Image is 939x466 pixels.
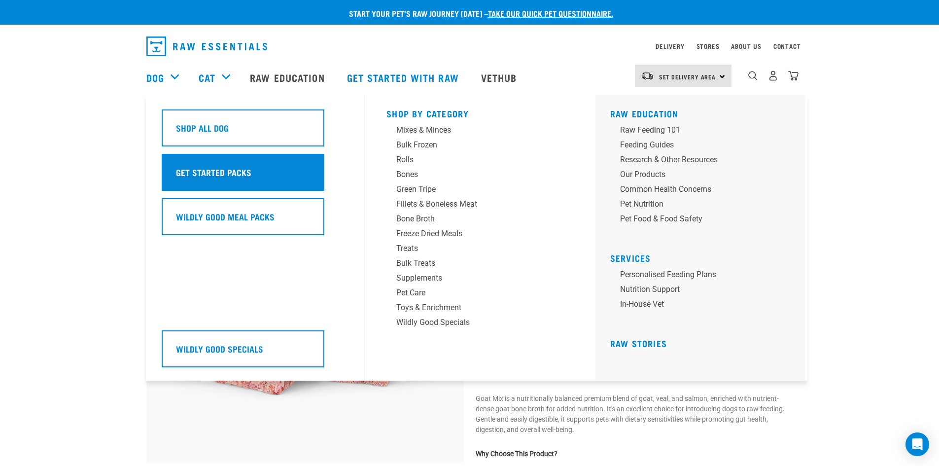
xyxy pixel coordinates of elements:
a: Bulk Treats [386,257,574,272]
div: Pet Nutrition [620,198,774,210]
a: Personalised Feeding Plans [610,269,798,284]
a: Dog [146,70,164,85]
div: Green Tripe [396,183,550,195]
div: Supplements [396,272,550,284]
div: Pet Care [396,287,550,299]
div: Rolls [396,154,550,166]
a: Bones [386,169,574,183]
a: Raw Education [610,111,679,116]
img: home-icon-1@2x.png [748,71,758,80]
div: Treats [396,243,550,254]
h5: Wildly Good Specials [176,342,263,355]
a: Vethub [471,58,529,97]
a: Get started with Raw [337,58,471,97]
a: Bulk Frozen [386,139,574,154]
a: Wildly Good Specials [386,317,574,331]
a: Get Started Packs [162,154,349,198]
span: Set Delivery Area [659,75,716,78]
a: Pet Nutrition [610,198,798,213]
div: Raw Feeding 101 [620,124,774,136]
a: Mixes & Minces [386,124,574,139]
strong: Why Choose This Product? [476,450,557,458]
a: Pet Care [386,287,574,302]
a: Rolls [386,154,574,169]
div: Toys & Enrichment [396,302,550,314]
a: Green Tripe [386,183,574,198]
div: Bone Broth [396,213,550,225]
div: Feeding Guides [620,139,774,151]
a: Supplements [386,272,574,287]
h5: Shop By Category [386,108,574,116]
div: Mixes & Minces [396,124,550,136]
a: Toys & Enrichment [386,302,574,317]
a: Stores [696,44,720,48]
a: Our Products [610,169,798,183]
img: user.png [768,71,778,81]
a: Feeding Guides [610,139,798,154]
nav: dropdown navigation [139,33,801,60]
div: Bulk Treats [396,257,550,269]
h5: Wildly Good Meal Packs [176,210,275,223]
a: Raw Feeding 101 [610,124,798,139]
div: Open Intercom Messenger [905,432,929,456]
h5: Services [610,253,798,261]
a: Raw Education [240,58,337,97]
div: Research & Other Resources [620,154,774,166]
div: Wildly Good Specials [396,317,550,328]
a: Research & Other Resources [610,154,798,169]
a: In-house vet [610,298,798,313]
a: Common Health Concerns [610,183,798,198]
a: Cat [199,70,215,85]
a: Contact [773,44,801,48]
a: Wildly Good Meal Packs [162,198,349,243]
a: Fillets & Boneless Meat [386,198,574,213]
a: Raw Stories [610,341,667,346]
a: Freeze Dried Meals [386,228,574,243]
p: Goat Mix is a nutritionally balanced premium blend of goat, veal, and salmon, enriched with nutri... [476,394,793,435]
a: Pet Food & Food Safety [610,213,798,228]
a: Treats [386,243,574,257]
div: Fillets & Boneless Meat [396,198,550,210]
div: Freeze Dried Meals [396,228,550,240]
h5: Get Started Packs [176,166,251,179]
a: take our quick pet questionnaire. [488,11,613,15]
div: Our Products [620,169,774,180]
h5: Shop All Dog [176,121,229,134]
a: Delivery [656,44,684,48]
div: Bulk Frozen [396,139,550,151]
a: Shop All Dog [162,109,349,154]
img: van-moving.png [641,72,654,80]
div: Pet Food & Food Safety [620,213,774,225]
a: About Us [731,44,761,48]
a: Bone Broth [386,213,574,228]
div: Common Health Concerns [620,183,774,195]
div: Bones [396,169,550,180]
a: Wildly Good Specials [162,330,349,375]
img: home-icon@2x.png [788,71,799,81]
a: Nutrition Support [610,284,798,298]
img: Raw Essentials Logo [146,36,267,56]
